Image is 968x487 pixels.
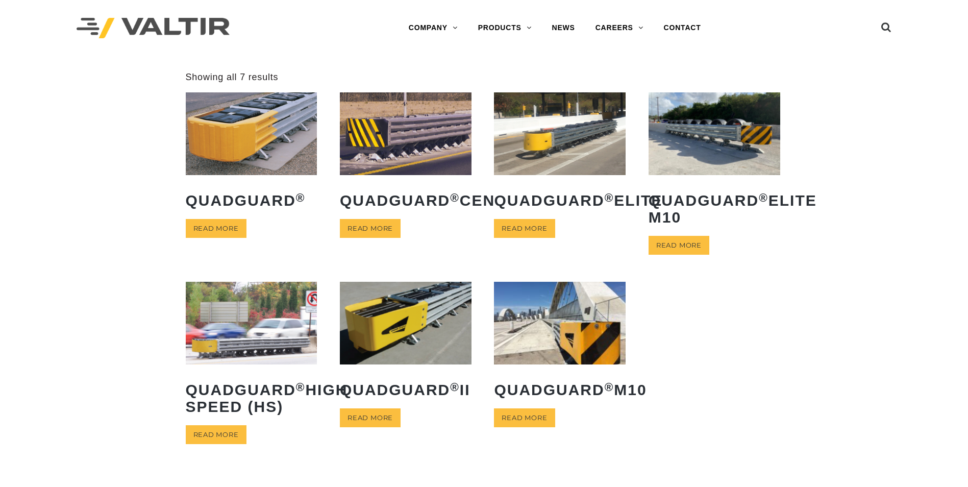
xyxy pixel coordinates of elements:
[186,92,317,216] a: QuadGuard®
[494,408,555,427] a: Read more about “QuadGuard® M10”
[450,191,460,204] sup: ®
[468,18,542,38] a: PRODUCTS
[77,18,230,39] img: Valtir
[649,184,780,233] h2: QuadGuard Elite M10
[494,184,626,216] h2: QuadGuard Elite
[494,219,555,238] a: Read more about “QuadGuard® Elite”
[759,191,768,204] sup: ®
[605,191,614,204] sup: ®
[340,374,471,406] h2: QuadGuard II
[340,282,471,405] a: QuadGuard®II
[340,184,471,216] h2: QuadGuard CEN
[494,374,626,406] h2: QuadGuard M10
[186,219,246,238] a: Read more about “QuadGuard®”
[186,374,317,423] h2: QuadGuard High Speed (HS)
[654,18,711,38] a: CONTACT
[340,219,401,238] a: Read more about “QuadGuard® CEN”
[649,92,780,233] a: QuadGuard®Elite M10
[494,282,626,405] a: QuadGuard®M10
[399,18,468,38] a: COMPANY
[296,191,306,204] sup: ®
[186,282,317,422] a: QuadGuard®High Speed (HS)
[542,18,585,38] a: NEWS
[340,92,471,216] a: QuadGuard®CEN
[340,408,401,427] a: Read more about “QuadGuard® II”
[296,381,306,394] sup: ®
[494,92,626,216] a: QuadGuard®Elite
[186,184,317,216] h2: QuadGuard
[450,381,460,394] sup: ®
[649,236,709,255] a: Read more about “QuadGuard® Elite M10”
[605,381,614,394] sup: ®
[186,71,279,83] p: Showing all 7 results
[585,18,654,38] a: CAREERS
[186,425,246,444] a: Read more about “QuadGuard® High Speed (HS)”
